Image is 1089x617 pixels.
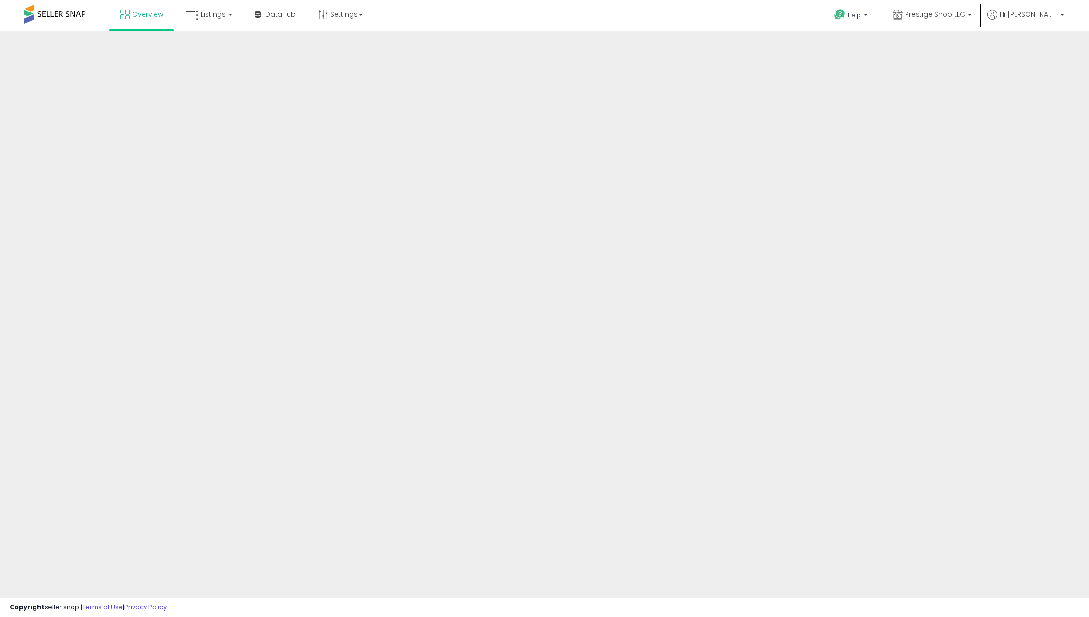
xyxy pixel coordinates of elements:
[848,11,861,19] span: Help
[266,10,296,19] span: DataHub
[826,1,877,31] a: Help
[132,10,163,19] span: Overview
[201,10,226,19] span: Listings
[834,9,846,21] i: Get Help
[987,10,1064,31] a: Hi [PERSON_NAME]
[1000,10,1057,19] span: Hi [PERSON_NAME]
[905,10,965,19] span: Prestige Shop LLC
